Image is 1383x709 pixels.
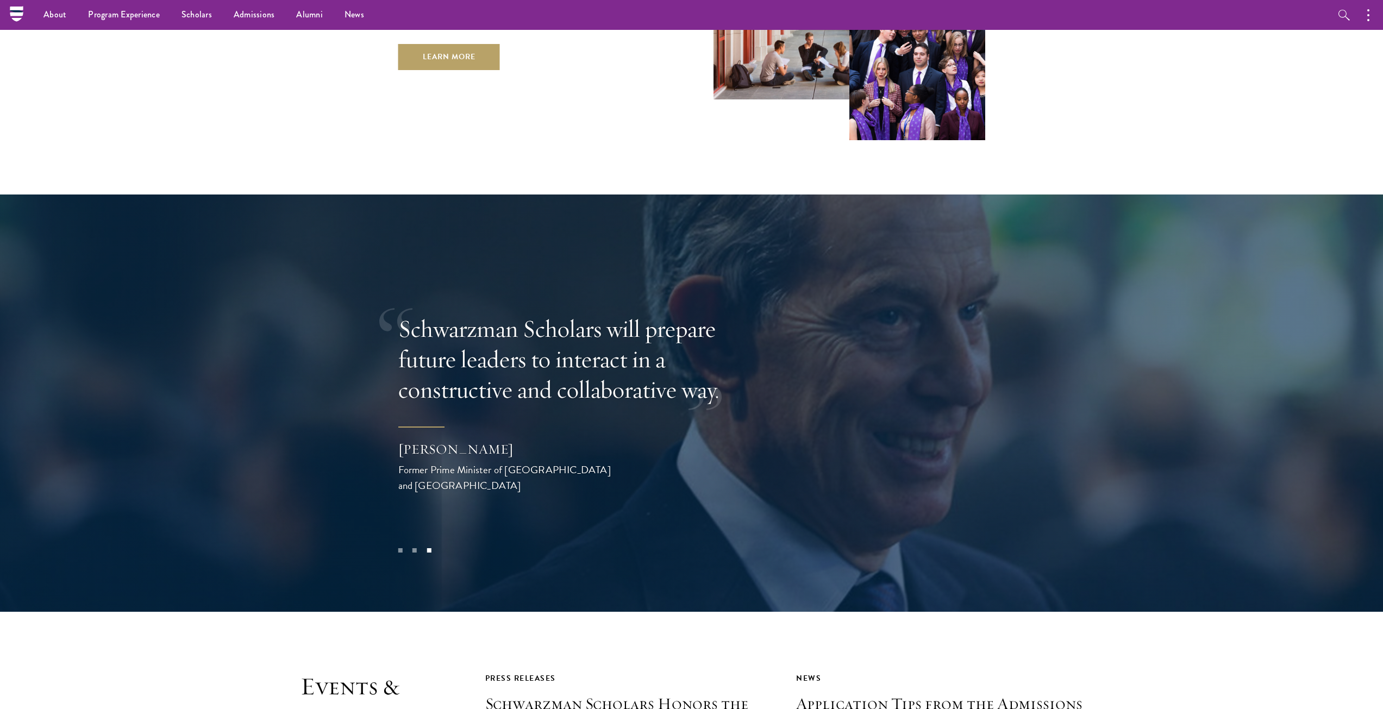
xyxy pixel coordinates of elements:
[485,672,772,685] div: Press Releases
[393,543,407,557] button: 1 of 3
[398,313,752,405] p: Schwarzman Scholars will prepare future leaders to interact in a constructive and collaborative way.
[408,543,422,557] button: 2 of 3
[422,543,436,557] button: 3 of 3
[398,440,616,459] div: [PERSON_NAME]
[398,462,616,493] div: Former Prime Minister of [GEOGRAPHIC_DATA] and [GEOGRAPHIC_DATA]
[796,672,1083,685] div: News
[398,44,500,70] a: Learn More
